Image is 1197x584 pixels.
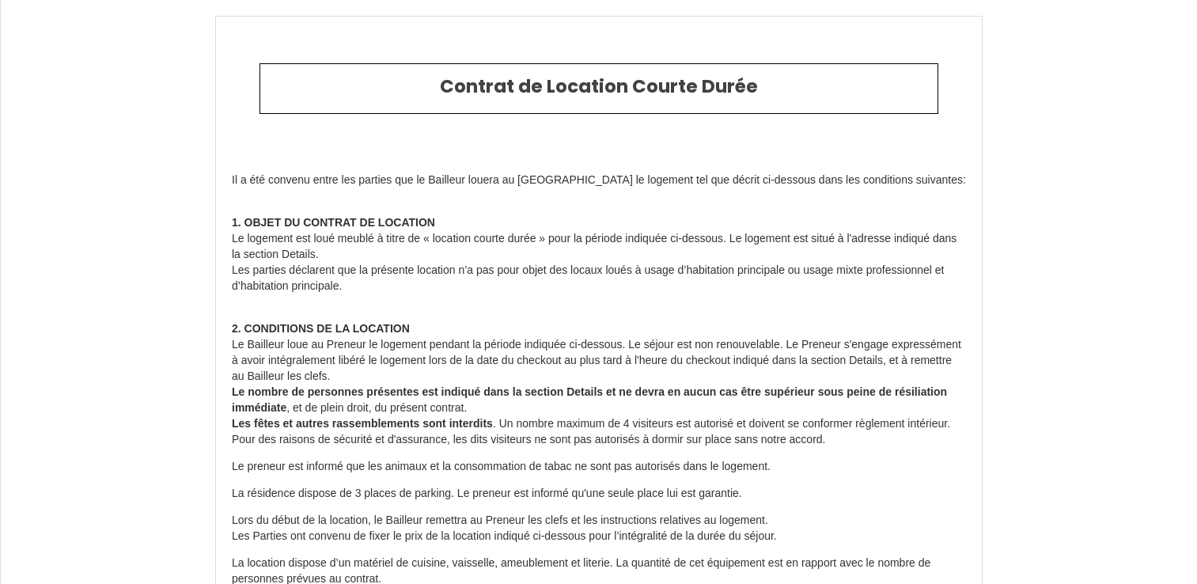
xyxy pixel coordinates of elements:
strong: Les fêtes et autres rassemblements sont interdits [232,417,493,430]
strong: 2. CONDITIONS DE LA LOCATION [232,322,410,335]
h2: Contrat de Location Courte Durée [272,76,926,98]
p: Le Bailleur loue au Preneur le logement pendant la période indiquée ci-dessous. Le séjour est non... [232,305,966,448]
p: Il a été convenu entre les parties que le Bailleur louera au [GEOGRAPHIC_DATA] le logement tel qu... [232,173,966,188]
p: Le logement est loué meublé à titre de « location courte durée » pour la période indiquée ci-dess... [232,199,966,294]
p: Lors du début de la location, le Bailleur remettra au Preneur les clefs et les instructions relat... [232,513,966,544]
strong: Le nombre de personnes présentes est indiqué dans la section Details et ne devra en aucun cas êtr... [232,385,947,414]
p: La résidence dispose de 3 places de parking. Le preneur est informé qu'une seule place lui est ga... [232,486,966,502]
strong: 1. OBJET DU CONTRAT DE LOCATION [232,216,435,229]
p: Le preneur est informé que les animaux et la consommation de tabac ne sont pas autorisés dans le ... [232,459,966,475]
